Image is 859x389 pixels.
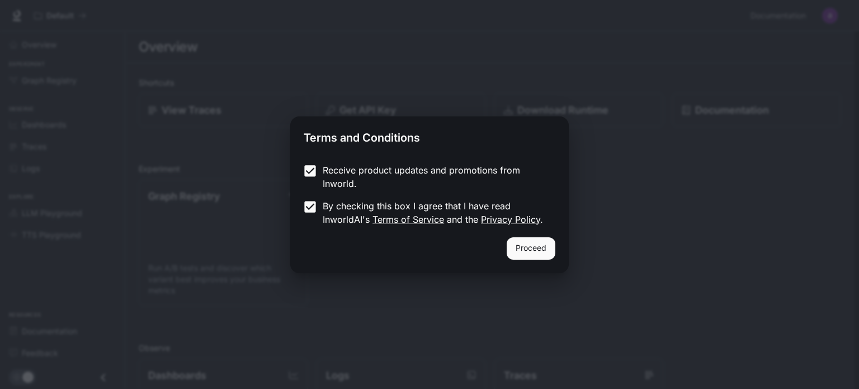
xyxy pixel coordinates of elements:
[323,199,546,226] p: By checking this box I agree that I have read InworldAI's and the .
[372,214,444,225] a: Terms of Service
[481,214,540,225] a: Privacy Policy
[290,116,569,154] h2: Terms and Conditions
[507,237,555,260] button: Proceed
[323,163,546,190] p: Receive product updates and promotions from Inworld.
